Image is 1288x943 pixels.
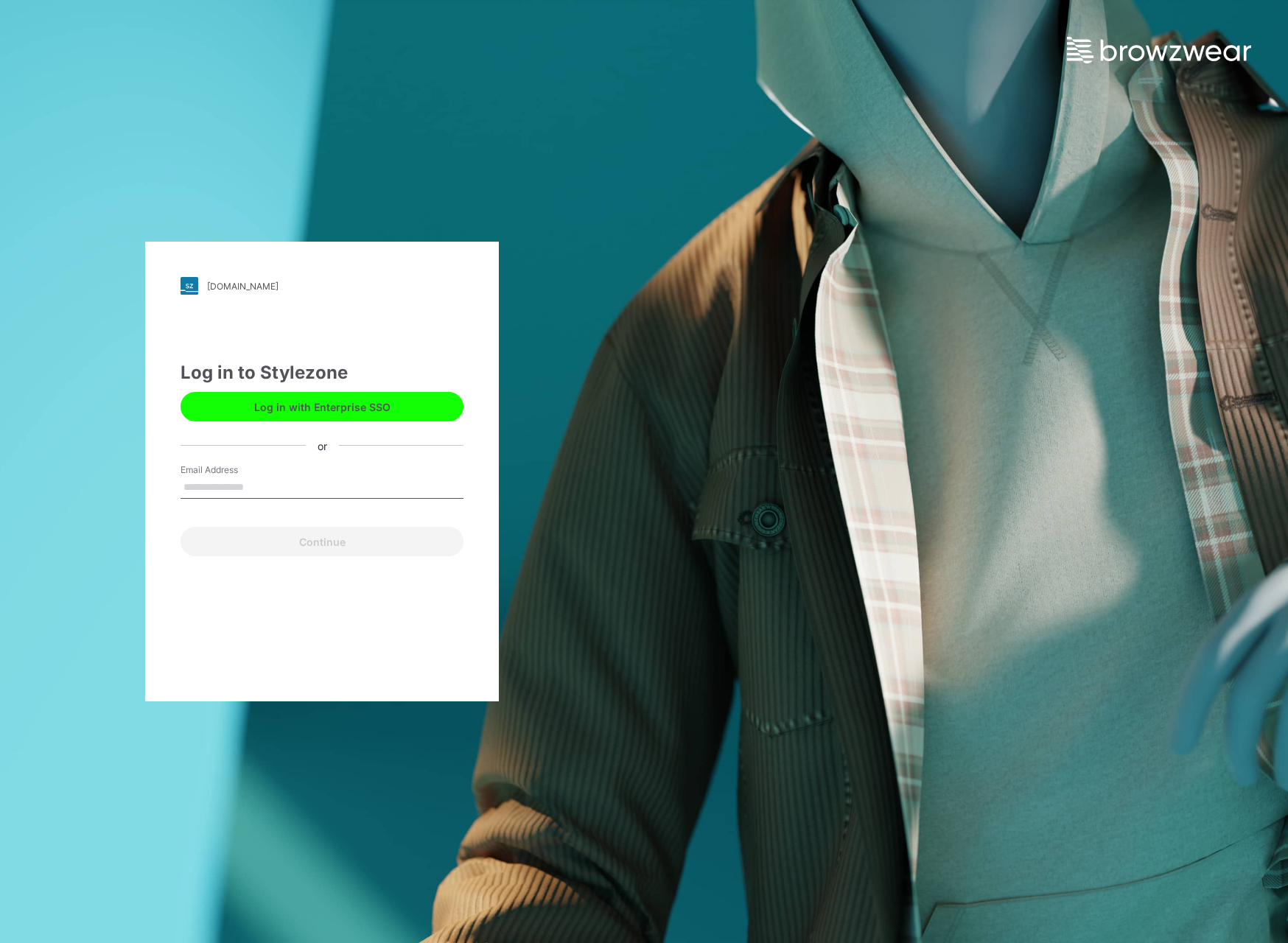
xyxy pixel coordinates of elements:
[207,281,279,292] div: [DOMAIN_NAME]
[306,438,339,453] div: or
[181,463,284,477] label: Email Address
[181,360,463,386] div: Log in to Stylezone
[181,392,463,421] button: Log in with Enterprise SSO
[1067,37,1251,63] img: browzwear-logo.e42bd6dac1945053ebaf764b6aa21510.svg
[181,277,463,295] a: [DOMAIN_NAME]
[181,277,198,295] img: stylezone-logo.562084cfcfab977791bfbf7441f1a819.svg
